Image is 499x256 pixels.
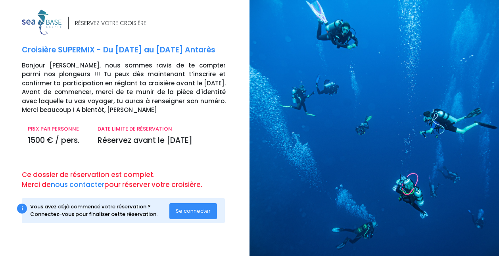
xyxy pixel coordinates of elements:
[51,180,104,189] a: nous contacter
[169,207,217,214] a: Se connecter
[17,204,27,214] div: i
[28,135,86,146] p: 1500 € / pers.
[22,10,61,35] img: logo_color1.png
[98,135,226,146] p: Réservez avant le [DATE]
[22,61,244,115] p: Bonjour [PERSON_NAME], nous sommes ravis de te compter parmi nos plongeurs !!! Tu peux dès mainte...
[169,203,217,219] button: Se connecter
[28,125,86,133] p: PRIX PAR PERSONNE
[176,207,211,215] span: Se connecter
[22,44,244,56] p: Croisière SUPERMIX - Du [DATE] au [DATE] Antarès
[98,125,226,133] p: DATE LIMITE DE RÉSERVATION
[30,203,169,218] div: Vous avez déjà commencé votre réservation ? Connectez-vous pour finaliser cette réservation.
[75,19,146,27] div: RÉSERVEZ VOTRE CROISIÈRE
[22,170,244,190] p: Ce dossier de réservation est complet. Merci de pour réserver votre croisière.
